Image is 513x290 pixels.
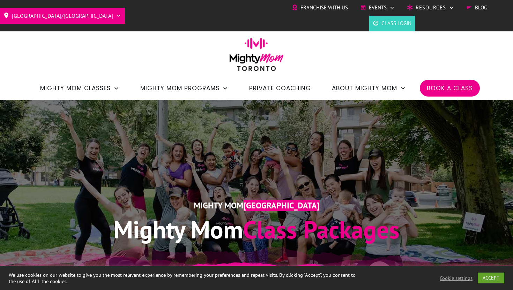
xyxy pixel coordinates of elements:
[300,2,348,13] span: Franchise with Us
[249,82,311,94] a: Private Coaching
[332,82,406,94] a: About Mighty Mom
[40,82,111,94] span: Mighty Mom Classes
[332,82,397,94] span: About Mighty Mom
[369,2,387,13] span: Events
[381,18,411,29] span: Class Login
[54,214,459,245] h1: Class Packages
[416,2,446,13] span: Resources
[140,82,220,94] span: Mighty Mom Programs
[140,82,228,94] a: Mighty Mom Programs
[9,272,356,284] div: We use cookies on our website to give you the most relevant experience by remembering your prefer...
[292,2,348,13] a: Franchise with Us
[407,2,454,13] a: Resources
[427,82,473,94] a: Book a Class
[243,200,320,211] span: [GEOGRAPHIC_DATA]
[475,2,487,13] span: Blog
[40,82,119,94] a: Mighty Mom Classes
[12,10,113,21] span: [GEOGRAPHIC_DATA]/[GEOGRAPHIC_DATA]
[360,2,395,13] a: Events
[440,275,473,281] a: Cookie settings
[466,2,487,13] a: Blog
[478,273,504,283] a: ACCEPT
[113,214,243,245] span: Mighty Mom
[3,10,121,21] a: [GEOGRAPHIC_DATA]/[GEOGRAPHIC_DATA]
[194,200,243,211] span: Mighty Mom
[226,38,287,76] img: mightymom-logo-toronto
[373,18,411,29] a: Class Login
